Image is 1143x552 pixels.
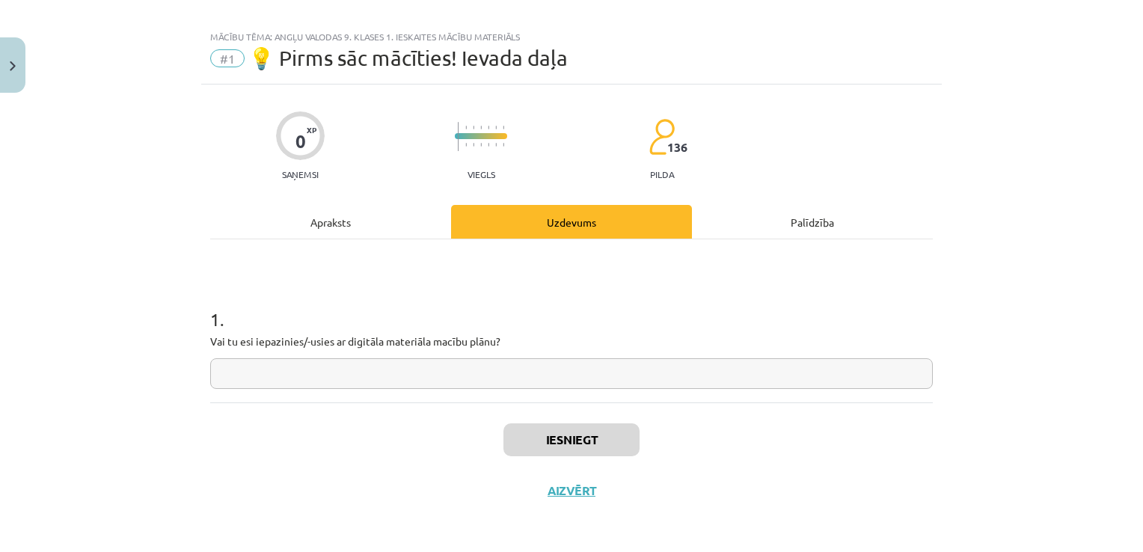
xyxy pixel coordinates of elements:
[649,118,675,156] img: students-c634bb4e5e11cddfef0936a35e636f08e4e9abd3cc4e673bd6f9a4125e45ecb1.svg
[480,143,482,147] img: icon-short-line-57e1e144782c952c97e751825c79c345078a6d821885a25fce030b3d8c18986b.svg
[503,126,504,129] img: icon-short-line-57e1e144782c952c97e751825c79c345078a6d821885a25fce030b3d8c18986b.svg
[465,126,467,129] img: icon-short-line-57e1e144782c952c97e751825c79c345078a6d821885a25fce030b3d8c18986b.svg
[451,205,692,239] div: Uzdevums
[458,122,459,151] img: icon-long-line-d9ea69661e0d244f92f715978eff75569469978d946b2353a9bb055b3ed8787d.svg
[276,169,325,180] p: Saņemsi
[650,169,674,180] p: pilda
[295,131,306,152] div: 0
[488,126,489,129] img: icon-short-line-57e1e144782c952c97e751825c79c345078a6d821885a25fce030b3d8c18986b.svg
[307,126,316,134] span: XP
[503,143,504,147] img: icon-short-line-57e1e144782c952c97e751825c79c345078a6d821885a25fce030b3d8c18986b.svg
[495,143,497,147] img: icon-short-line-57e1e144782c952c97e751825c79c345078a6d821885a25fce030b3d8c18986b.svg
[495,126,497,129] img: icon-short-line-57e1e144782c952c97e751825c79c345078a6d821885a25fce030b3d8c18986b.svg
[488,143,489,147] img: icon-short-line-57e1e144782c952c97e751825c79c345078a6d821885a25fce030b3d8c18986b.svg
[10,61,16,71] img: icon-close-lesson-0947bae3869378f0d4975bcd49f059093ad1ed9edebbc8119c70593378902aed.svg
[543,483,600,498] button: Aizvērt
[210,205,451,239] div: Apraksts
[210,283,933,329] h1: 1 .
[503,423,640,456] button: Iesniegt
[468,169,495,180] p: Viegls
[465,143,467,147] img: icon-short-line-57e1e144782c952c97e751825c79c345078a6d821885a25fce030b3d8c18986b.svg
[692,205,933,239] div: Palīdzība
[667,141,687,154] span: 136
[210,31,933,42] div: Mācību tēma: Angļu valodas 9. klases 1. ieskaites mācību materiāls
[248,46,568,70] span: 💡 Pirms sāc mācīties! Ievada daļa
[480,126,482,129] img: icon-short-line-57e1e144782c952c97e751825c79c345078a6d821885a25fce030b3d8c18986b.svg
[210,334,933,349] p: Vai tu esi iepazinies/-usies ar digitāla materiāla macību plānu?
[473,126,474,129] img: icon-short-line-57e1e144782c952c97e751825c79c345078a6d821885a25fce030b3d8c18986b.svg
[210,49,245,67] span: #1
[473,143,474,147] img: icon-short-line-57e1e144782c952c97e751825c79c345078a6d821885a25fce030b3d8c18986b.svg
